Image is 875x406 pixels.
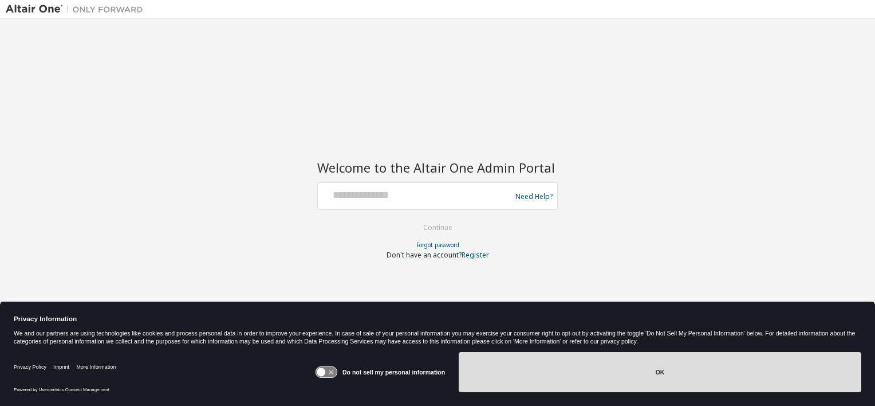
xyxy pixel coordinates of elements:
a: Register [462,250,489,260]
a: Forgot password [416,241,459,249]
span: Don't have an account? [387,250,462,260]
h2: Welcome to the Altair One Admin Portal [317,159,558,175]
img: Altair One [6,3,149,15]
